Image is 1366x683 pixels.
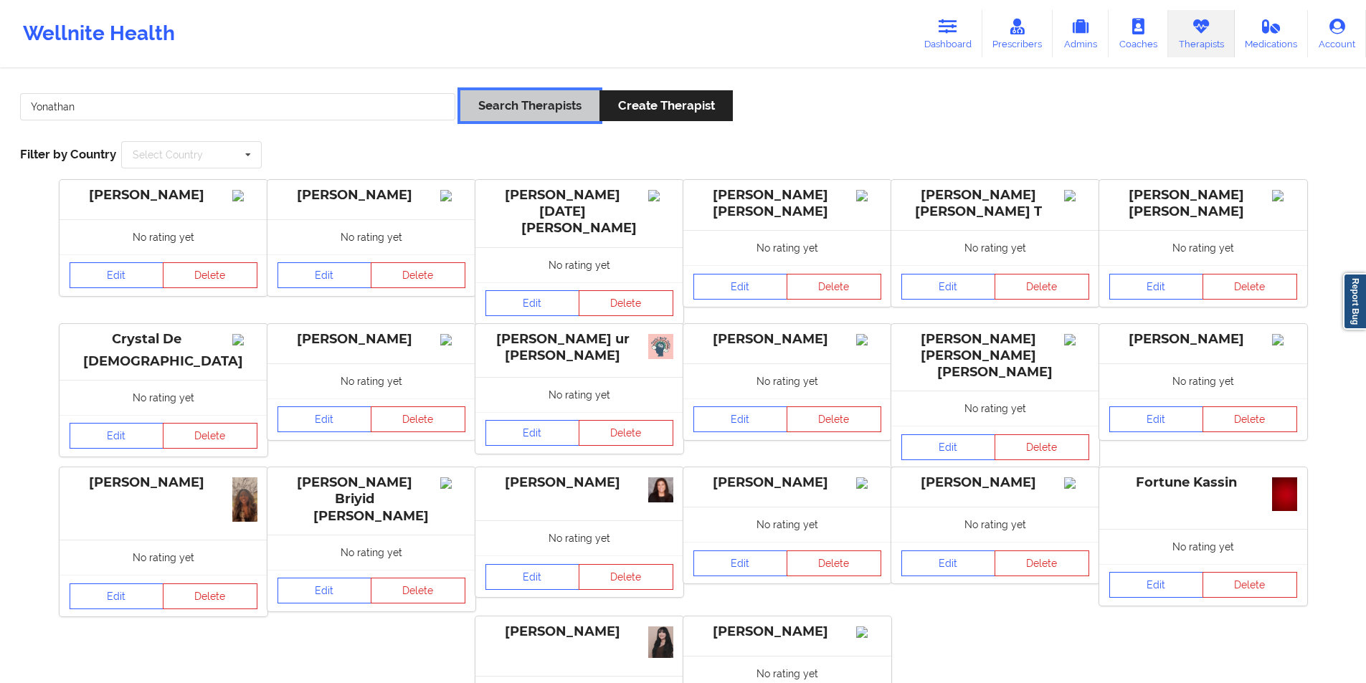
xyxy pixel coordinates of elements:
[60,380,267,415] div: No rating yet
[20,147,116,161] span: Filter by Country
[485,290,580,316] a: Edit
[693,474,881,491] div: [PERSON_NAME]
[1064,334,1089,345] img: Image%2Fplaceholer-image.png
[460,90,599,121] button: Search Therapists
[475,247,683,282] div: No rating yet
[133,150,203,160] div: Select Country
[1109,187,1297,220] div: [PERSON_NAME] [PERSON_NAME]
[440,334,465,345] img: Image%2Fplaceholer-image.png
[856,190,881,201] img: Image%2Fplaceholer-image.png
[901,474,1089,491] div: [PERSON_NAME]
[70,262,164,288] a: Edit
[787,274,881,300] button: Delete
[693,406,788,432] a: Edit
[485,474,673,491] div: [PERSON_NAME]
[371,262,465,288] button: Delete
[60,540,267,575] div: No rating yet
[485,331,673,364] div: [PERSON_NAME] ur [PERSON_NAME]
[579,420,673,446] button: Delete
[856,477,881,489] img: Image%2Fplaceholer-image.png
[163,423,257,449] button: Delete
[371,406,465,432] button: Delete
[278,474,465,524] div: [PERSON_NAME] Briyid [PERSON_NAME]
[648,190,673,201] img: Image%2Fplaceholer-image.png
[278,406,372,432] a: Edit
[648,626,673,658] img: 173bf40d-99fe-4ea2-a48a-5003e07844f4_E31C922A-7B1B-4F62-8B48-1EA68DDA794B.jpeg
[693,187,881,220] div: [PERSON_NAME] [PERSON_NAME]
[267,535,475,570] div: No rating yet
[856,334,881,345] img: Image%2Fplaceholer-image.png
[787,406,881,432] button: Delete
[1168,10,1235,57] a: Therapists
[891,230,1099,265] div: No rating yet
[70,423,164,449] a: Edit
[1099,363,1307,398] div: No rating yet
[1235,10,1309,57] a: Medications
[60,219,267,254] div: No rating yet
[901,550,996,576] a: Edit
[1272,477,1297,511] img: 4e00a1ba-cb37-4c1a-8c74-63ee5e2d91b6_IMG_7246.jpeg
[1203,406,1297,432] button: Delete
[901,187,1089,220] div: [PERSON_NAME] [PERSON_NAME] T
[1308,10,1366,57] a: Account
[278,262,372,288] a: Edit
[163,583,257,609] button: Delete
[278,331,465,348] div: [PERSON_NAME]
[891,507,1099,542] div: No rating yet
[278,187,465,204] div: [PERSON_NAME]
[648,477,673,502] img: 702f613a-550a-43d2-99d7-99dec3fcf5fe_unnamed.jpg
[70,583,164,609] a: Edit
[1109,474,1297,491] div: Fortune Kassin
[278,578,372,603] a: Edit
[693,550,788,576] a: Edit
[891,391,1099,426] div: No rating yet
[693,624,881,640] div: [PERSON_NAME]
[1064,190,1089,201] img: Image%2Fplaceholer-image.png
[1099,529,1307,564] div: No rating yet
[1064,477,1089,489] img: Image%2Fplaceholer-image.png
[995,434,1089,460] button: Delete
[599,90,732,121] button: Create Therapist
[901,331,1089,381] div: [PERSON_NAME] [PERSON_NAME] [PERSON_NAME]
[267,363,475,398] div: No rating yet
[914,10,982,57] a: Dashboard
[70,331,257,370] div: Crystal De [DEMOGRAPHIC_DATA]
[1109,572,1204,598] a: Edit
[440,190,465,201] img: Image%2Fplaceholer-image.png
[1099,230,1307,265] div: No rating yet
[1343,273,1366,330] a: Report Bug
[579,564,673,590] button: Delete
[20,93,455,120] input: Search Keywords
[683,230,891,265] div: No rating yet
[693,274,788,300] a: Edit
[901,274,996,300] a: Edit
[1203,572,1297,598] button: Delete
[1109,274,1204,300] a: Edit
[485,624,673,640] div: [PERSON_NAME]
[485,187,673,237] div: [PERSON_NAME][DATE] [PERSON_NAME]
[1109,406,1204,432] a: Edit
[232,334,257,345] img: Image%2Fplaceholer-image.png
[683,363,891,398] div: No rating yet
[267,219,475,254] div: No rating yet
[485,420,580,446] a: Edit
[648,334,673,359] img: 51a10bf0-6f7b-4226-8c22-8d180cdbe487_MentalHealthMatters.jpg
[475,377,683,412] div: No rating yet
[70,187,257,204] div: [PERSON_NAME]
[163,262,257,288] button: Delete
[693,331,881,348] div: [PERSON_NAME]
[787,550,881,576] button: Delete
[856,626,881,638] img: Image%2Fplaceholer-image.png
[475,520,683,555] div: No rating yet
[995,274,1089,300] button: Delete
[70,474,257,491] div: [PERSON_NAME]
[1272,334,1297,345] img: Image%2Fplaceholer-image.png
[1109,10,1168,57] a: Coaches
[901,434,996,460] a: Edit
[982,10,1053,57] a: Prescribers
[1109,331,1297,348] div: [PERSON_NAME]
[232,190,257,201] img: Image%2Fplaceholer-image.png
[1203,274,1297,300] button: Delete
[1053,10,1109,57] a: Admins
[232,477,257,522] img: 92f076ef-014e-40be-9319-777fc9a6f246_IMG_5670.JPG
